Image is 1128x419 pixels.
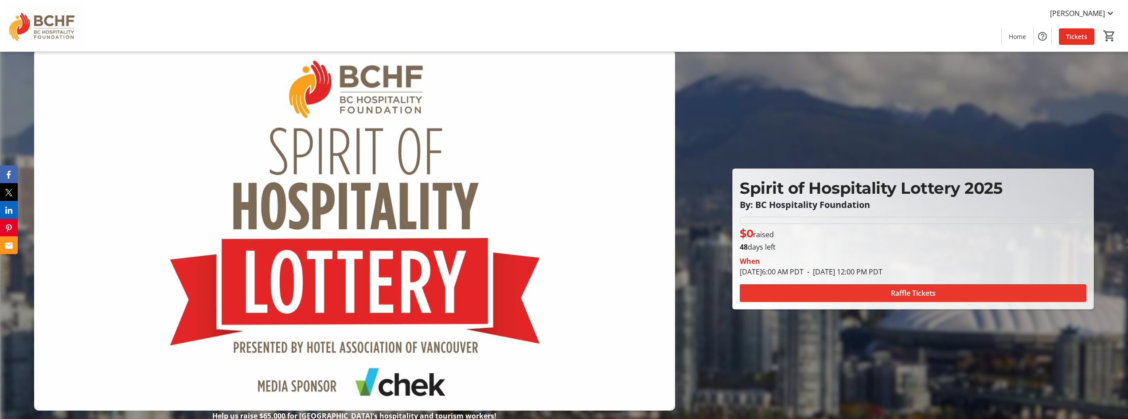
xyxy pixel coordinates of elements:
img: BC Hospitality Foundation's Logo [5,4,84,48]
div: When [740,256,760,266]
span: [PERSON_NAME] [1050,8,1105,19]
a: Tickets [1059,28,1094,45]
div: 0% of fundraising goal reached [740,217,1086,224]
span: Home [1009,32,1026,41]
a: Home [1002,28,1033,45]
button: Cart [1101,28,1117,44]
span: - [804,267,813,277]
button: [PERSON_NAME] [1043,6,1123,20]
img: Campaign CTA Media Photo [34,50,675,411]
span: Tickets [1066,32,1087,41]
span: Raffle Tickets [891,288,936,298]
span: Spirit of Hospitality Lottery 2025 [740,178,1002,198]
span: $0 [740,227,753,240]
button: Help [1034,27,1051,45]
span: 48 [740,242,748,252]
span: [DATE] 12:00 PM PDT [804,267,882,277]
span: [DATE] 6:00 AM PDT [740,267,804,277]
p: raised [740,226,774,242]
button: Raffle Tickets [740,284,1086,302]
p: By: BC Hospitality Foundation [740,200,1086,210]
p: days left [740,242,1086,252]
